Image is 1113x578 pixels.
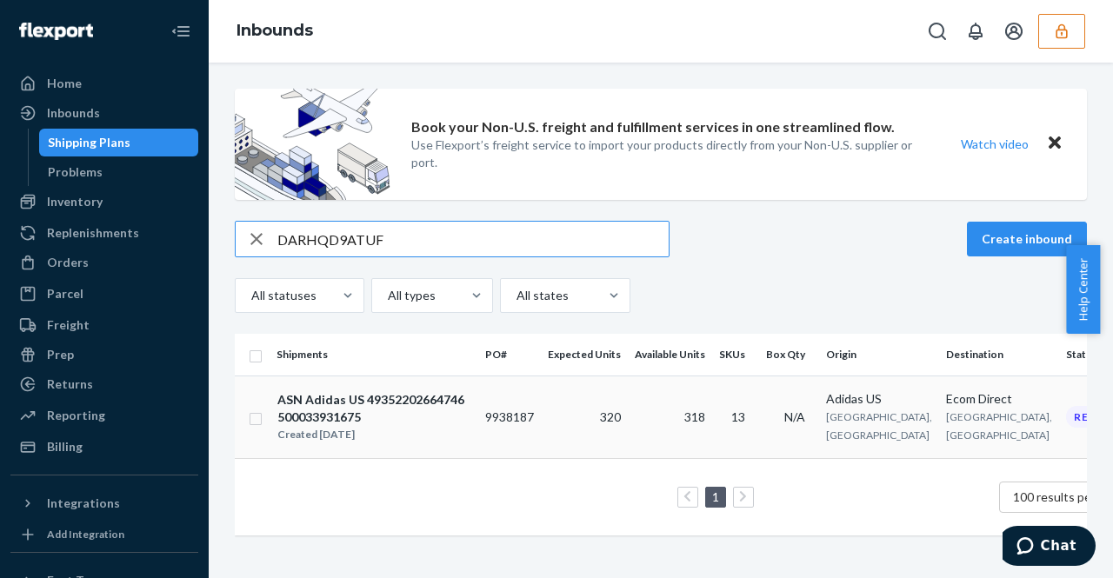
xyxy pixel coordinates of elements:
[10,433,198,461] a: Billing
[1043,131,1066,156] button: Close
[47,438,83,455] div: Billing
[784,409,805,424] span: N/A
[10,402,198,429] a: Reporting
[47,316,90,334] div: Freight
[967,222,1087,256] button: Create inbound
[47,285,83,302] div: Parcel
[277,426,470,443] div: Created [DATE]
[10,489,198,517] button: Integrations
[541,334,628,375] th: Expected Units
[386,287,388,304] input: All types
[163,14,198,49] button: Close Navigation
[223,6,327,56] ol: breadcrumbs
[1066,245,1100,334] button: Help Center
[47,495,120,512] div: Integrations
[47,346,74,363] div: Prep
[759,334,819,375] th: Box Qty
[10,99,198,127] a: Inbounds
[47,375,93,393] div: Returns
[10,370,198,398] a: Returns
[939,334,1059,375] th: Destination
[47,75,82,92] div: Home
[946,390,1052,408] div: Ecom Direct
[600,409,621,424] span: 320
[950,131,1040,156] button: Watch video
[478,375,541,458] td: 9938187
[48,134,130,151] div: Shipping Plans
[10,341,198,369] a: Prep
[277,391,470,426] div: ASN Adidas US 49352202664746 500033931675
[10,249,198,276] a: Orders
[996,14,1031,49] button: Open account menu
[411,117,895,137] p: Book your Non-U.S. freight and fulfillment services in one streamlined flow.
[946,410,1052,442] span: [GEOGRAPHIC_DATA], [GEOGRAPHIC_DATA]
[47,104,100,122] div: Inbounds
[10,280,198,308] a: Parcel
[19,23,93,40] img: Flexport logo
[47,254,89,271] div: Orders
[10,311,198,339] a: Freight
[47,224,139,242] div: Replenishments
[250,287,251,304] input: All statuses
[47,193,103,210] div: Inventory
[237,21,313,40] a: Inbounds
[270,334,478,375] th: Shipments
[709,489,723,504] a: Page 1 is your current page
[47,407,105,424] div: Reporting
[958,14,993,49] button: Open notifications
[47,527,124,541] div: Add Integration
[628,334,712,375] th: Available Units
[819,334,939,375] th: Origin
[10,70,198,97] a: Home
[48,163,103,181] div: Problems
[39,158,199,186] a: Problems
[10,188,198,216] a: Inventory
[478,334,541,375] th: PO#
[515,287,517,304] input: All states
[826,390,932,408] div: Adidas US
[411,136,929,171] p: Use Flexport’s freight service to import your products directly from your Non-U.S. supplier or port.
[1003,526,1096,569] iframe: Opens a widget where you can chat to one of our agents
[684,409,705,424] span: 318
[277,222,669,256] input: Search inbounds by name, destination, msku...
[712,334,759,375] th: SKUs
[920,14,955,49] button: Open Search Box
[10,219,198,247] a: Replenishments
[10,524,198,545] a: Add Integration
[731,409,745,424] span: 13
[39,129,199,156] a: Shipping Plans
[826,410,932,442] span: [GEOGRAPHIC_DATA], [GEOGRAPHIC_DATA]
